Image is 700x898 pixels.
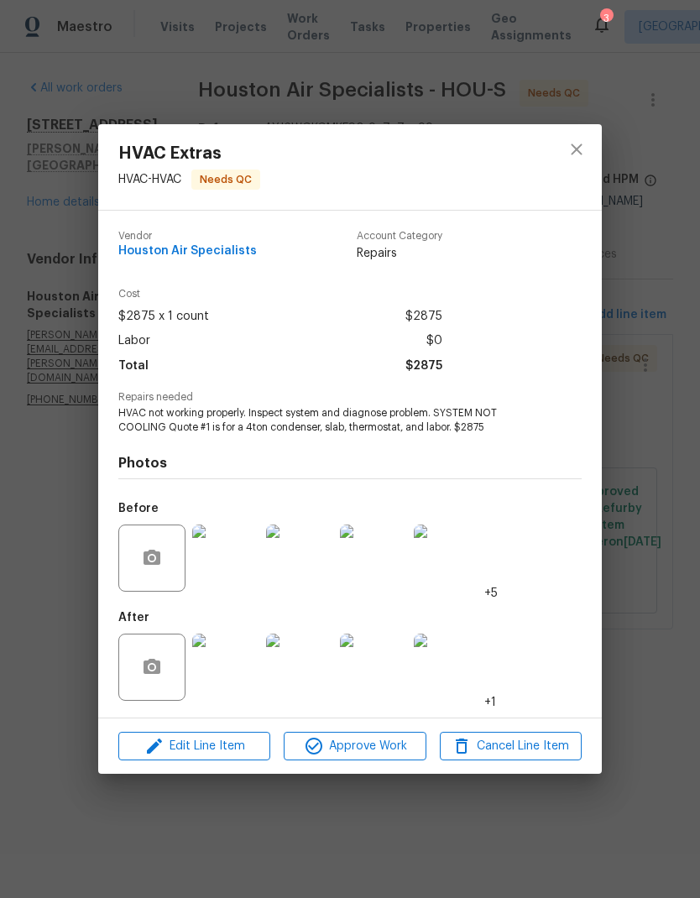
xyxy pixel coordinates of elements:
[445,736,577,757] span: Cancel Line Item
[118,406,535,435] span: HVAC not working properly. Inspect system and diagnose problem. SYSTEM NOT COOLING Quote #1 is fo...
[289,736,421,757] span: Approve Work
[118,329,150,353] span: Labor
[357,231,442,242] span: Account Category
[123,736,265,757] span: Edit Line Item
[118,455,582,472] h4: Photos
[118,612,149,624] h5: After
[405,305,442,329] span: $2875
[440,732,582,761] button: Cancel Line Item
[357,245,442,262] span: Repairs
[484,694,496,711] span: +1
[118,503,159,514] h5: Before
[118,245,257,258] span: Houston Air Specialists
[556,129,597,170] button: close
[118,231,257,242] span: Vendor
[118,732,270,761] button: Edit Line Item
[193,171,259,188] span: Needs QC
[405,354,442,379] span: $2875
[426,329,442,353] span: $0
[118,289,442,300] span: Cost
[118,174,181,185] span: HVAC - HVAC
[284,732,426,761] button: Approve Work
[118,144,260,163] span: HVAC Extras
[118,392,582,403] span: Repairs needed
[118,354,149,379] span: Total
[600,10,612,27] div: 3
[484,585,498,602] span: +5
[118,305,209,329] span: $2875 x 1 count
